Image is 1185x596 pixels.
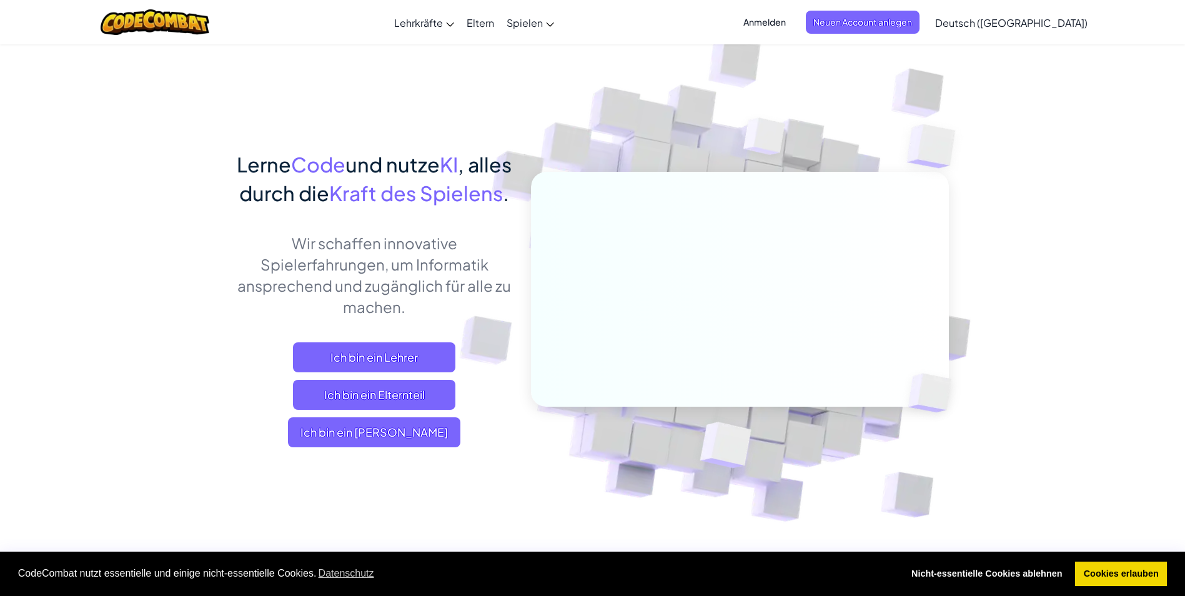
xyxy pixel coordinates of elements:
span: Lehrkräfte [394,16,443,29]
span: Kraft des Spielens [329,181,503,206]
span: CodeCombat nutzt essentielle und einige nicht-essentielle Cookies. [18,564,893,583]
span: . [503,181,509,206]
button: Neuen Account anlegen [806,11,920,34]
img: Overlap cubes [669,395,781,499]
span: KI [440,152,458,177]
span: Deutsch ([GEOGRAPHIC_DATA]) [935,16,1088,29]
a: deny cookies [903,562,1071,587]
span: Spielen [507,16,543,29]
img: Overlap cubes [720,93,810,186]
span: Code [291,152,345,177]
img: Overlap cubes [882,94,990,199]
p: Wir schaffen innovative Spielerfahrungen, um Informatik ansprechend und zugänglich für alle zu ma... [237,232,512,317]
a: learn more about cookies [316,564,375,583]
a: allow cookies [1075,562,1167,587]
span: und nutze [345,152,440,177]
a: Ich bin ein Lehrer [293,342,455,372]
button: Ich bin ein [PERSON_NAME] [288,417,460,447]
img: Overlap cubes [887,347,981,439]
a: Spielen [500,6,560,39]
a: Eltern [460,6,500,39]
a: Lehrkräfte [388,6,460,39]
a: Ich bin ein Elternteil [293,380,455,410]
img: CodeCombat logo [101,9,210,35]
button: Anmelden [736,11,793,34]
span: Lerne [237,152,291,177]
a: Deutsch ([GEOGRAPHIC_DATA]) [929,6,1094,39]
